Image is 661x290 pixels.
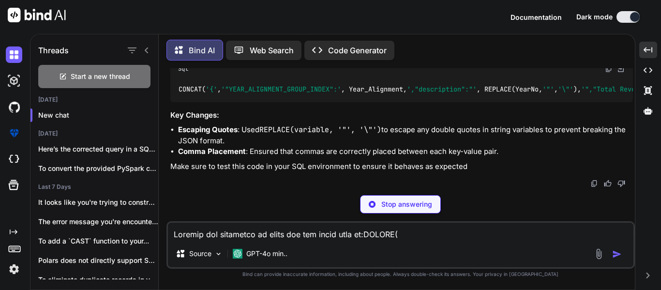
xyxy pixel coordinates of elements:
[6,99,22,115] img: githubDark
[30,96,158,104] h2: [DATE]
[590,180,598,187] img: copy
[6,73,22,89] img: darkAi-studio
[558,85,573,94] span: '\"'
[38,236,158,246] p: To add a `CAST` function to your...
[6,46,22,63] img: darkChat
[178,65,188,73] span: Sql
[38,217,158,227] p: The error message you're encountering indicates that...
[189,45,215,56] p: Bind AI
[6,125,22,141] img: premium
[542,85,554,94] span: '"'
[617,180,625,187] img: dislike
[328,45,387,56] p: Code Generator
[511,12,562,22] button: Documentation
[38,45,69,56] h1: Threads
[593,248,604,259] img: attachment
[233,249,242,259] img: GPT-4o mini
[381,199,432,209] p: Stop answering
[178,125,238,134] strong: Escaping Quotes
[38,256,158,265] p: Polars does not directly support SQL queries...
[38,275,158,285] p: To eliminate duplicate records in your SQL...
[166,271,635,278] p: Bind can provide inaccurate information, including about people. Always double-check its answers....
[170,110,633,121] h3: Key Changes:
[178,124,633,146] li: : Used to escape any double quotes in string variables to prevent breaking the JSON format.
[6,261,22,277] img: settings
[38,164,158,173] p: To convert the provided PySpark code to ...
[605,65,613,73] img: copy
[259,125,381,135] code: REPLACE(variable, '"', '\"')
[612,249,622,259] img: icon
[8,8,66,22] img: Bind AI
[246,249,287,259] p: GPT-4o min..
[581,85,659,94] span: '","Total Revenue":'
[38,198,158,207] p: It looks like you're trying to construct...
[6,151,22,168] img: cloudideIcon
[38,144,158,154] p: Here’s the corrected query in a SQL-like...
[221,85,341,94] span: '"YEAR_ALIGNMENT_GROUP_INDEX":'
[30,183,158,191] h2: Last 7 Days
[206,85,217,94] span: '{'
[178,146,633,157] li: : Ensured that commas are correctly placed between each key-value pair.
[71,72,130,81] span: Start a new thread
[604,180,612,187] img: like
[38,110,158,120] p: New chat
[616,64,625,73] img: Open in Browser
[214,250,223,258] img: Pick Models
[170,161,633,172] p: Make sure to test this code in your SQL environment to ensure it behaves as expected
[30,130,158,137] h2: [DATE]
[407,85,477,94] span: ',"description":"'
[189,249,211,259] p: Source
[250,45,294,56] p: Web Search
[178,147,246,156] strong: Comma Placement
[511,13,562,21] span: Documentation
[576,12,613,22] span: Dark mode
